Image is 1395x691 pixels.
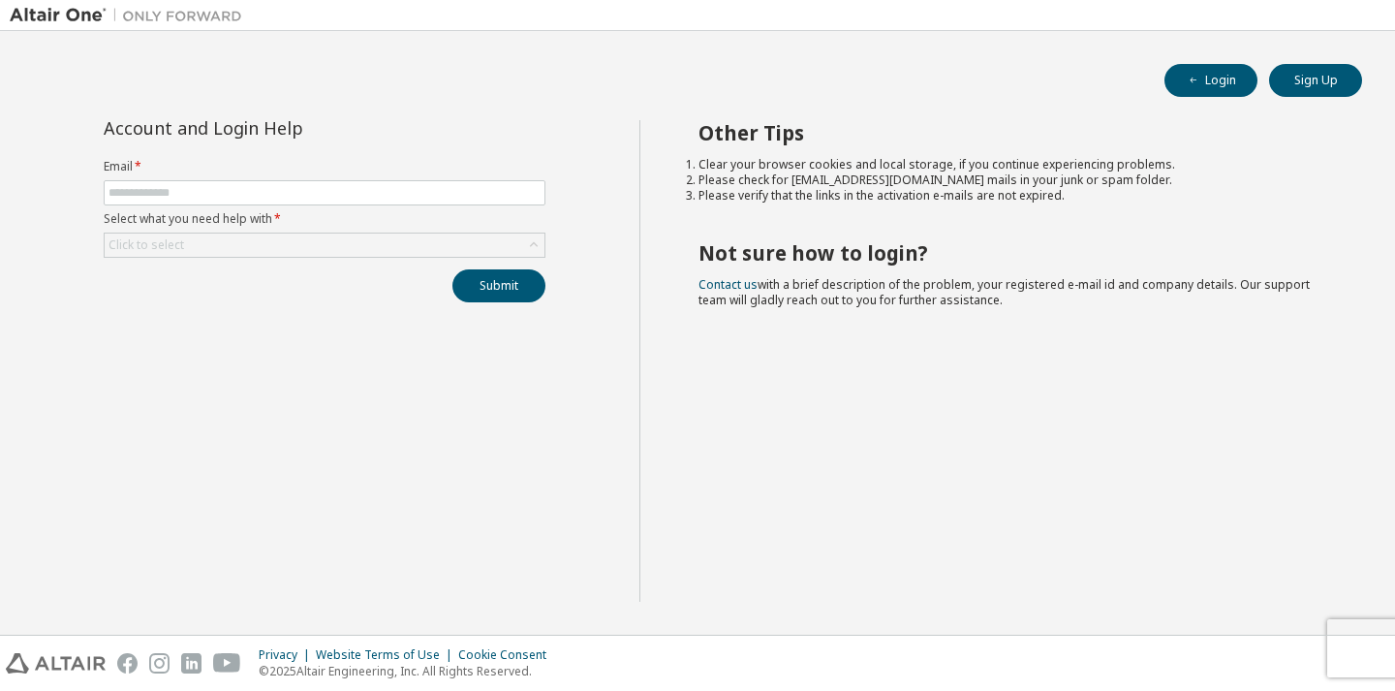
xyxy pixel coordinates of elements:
button: Submit [452,269,545,302]
button: Login [1164,64,1257,97]
label: Select what you need help with [104,211,545,227]
li: Clear your browser cookies and local storage, if you continue experiencing problems. [698,157,1328,173]
div: Click to select [105,234,544,257]
button: Sign Up [1269,64,1362,97]
div: Cookie Consent [458,647,558,663]
img: youtube.svg [213,653,241,674]
img: Altair One [10,6,252,25]
li: Please verify that the links in the activation e-mails are not expired. [698,188,1328,204]
img: instagram.svg [149,653,170,674]
span: with a brief description of the problem, your registered e-mail id and company details. Our suppo... [698,276,1310,308]
label: Email [104,159,545,174]
img: facebook.svg [117,653,138,674]
img: linkedin.svg [181,653,201,674]
h2: Other Tips [698,120,1328,145]
a: Contact us [698,276,758,293]
div: Click to select [108,237,184,253]
p: © 2025 Altair Engineering, Inc. All Rights Reserved. [259,663,558,679]
div: Privacy [259,647,316,663]
div: Website Terms of Use [316,647,458,663]
div: Account and Login Help [104,120,457,136]
img: altair_logo.svg [6,653,106,674]
h2: Not sure how to login? [698,240,1328,266]
li: Please check for [EMAIL_ADDRESS][DOMAIN_NAME] mails in your junk or spam folder. [698,173,1328,188]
